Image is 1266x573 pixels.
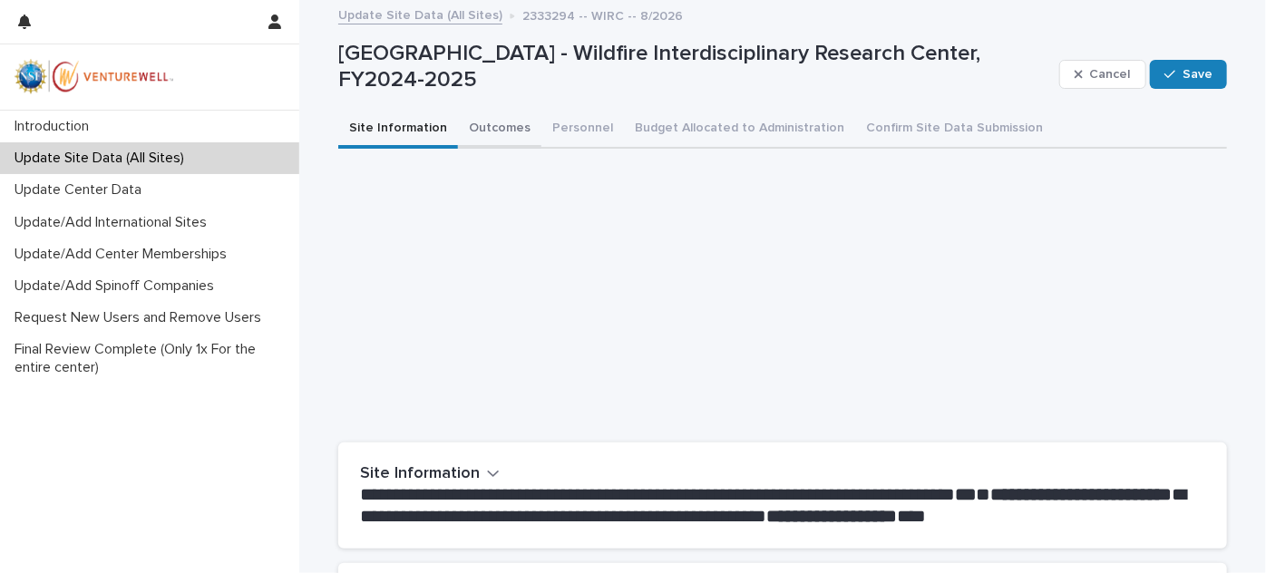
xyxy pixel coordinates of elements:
[360,464,480,484] h2: Site Information
[7,214,221,231] p: Update/Add International Sites
[541,111,624,149] button: Personnel
[624,111,855,149] button: Budget Allocated to Administration
[7,309,276,326] p: Request New Users and Remove Users
[1059,60,1146,89] button: Cancel
[15,59,174,95] img: mWhVGmOKROS2pZaMU8FQ
[338,4,502,24] a: Update Site Data (All Sites)
[7,181,156,199] p: Update Center Data
[7,150,199,167] p: Update Site Data (All Sites)
[522,5,683,24] p: 2333294 -- WIRC -- 8/2026
[1183,68,1212,81] span: Save
[458,111,541,149] button: Outcomes
[7,118,103,135] p: Introduction
[1090,68,1131,81] span: Cancel
[338,41,1052,93] p: [GEOGRAPHIC_DATA] - Wildfire Interdisciplinary Research Center, FY2024-2025
[7,277,229,295] p: Update/Add Spinoff Companies
[7,246,241,263] p: Update/Add Center Memberships
[7,341,299,375] p: Final Review Complete (Only 1x For the entire center)
[338,111,458,149] button: Site Information
[855,111,1054,149] button: Confirm Site Data Submission
[1150,60,1227,89] button: Save
[360,464,500,484] button: Site Information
